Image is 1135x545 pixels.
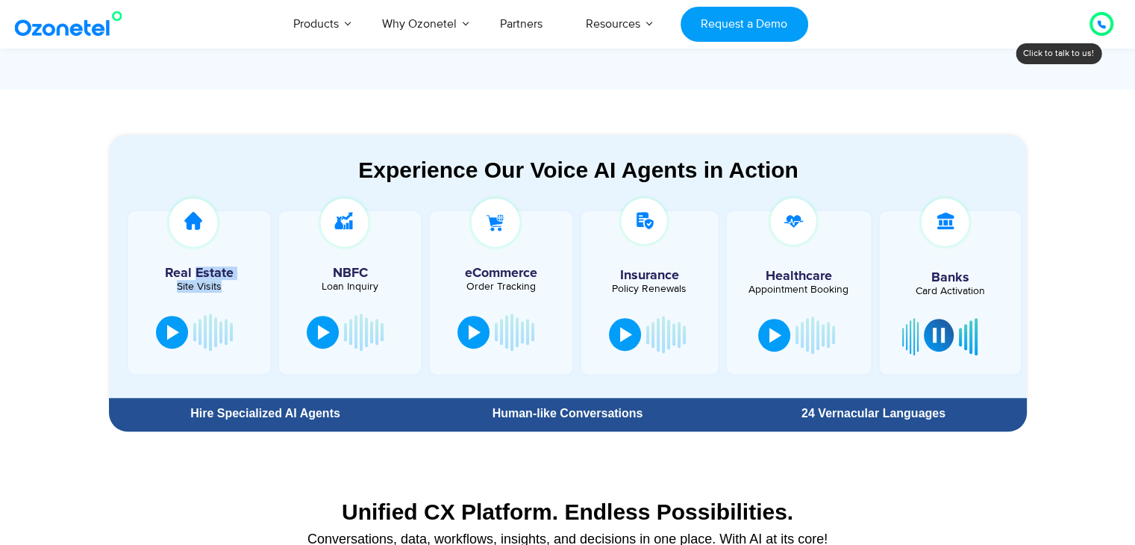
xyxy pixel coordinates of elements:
h5: eCommerce [437,267,564,280]
h5: NBFC [287,267,413,280]
div: Order Tracking [437,281,564,292]
div: Site Visits [136,281,263,292]
a: Request a Demo [681,7,808,42]
div: Human-like Conversations [422,408,713,420]
h5: Insurance [589,269,710,282]
div: Card Activation [887,286,1013,296]
div: Policy Renewals [589,284,710,294]
div: Loan Inquiry [287,281,413,292]
h5: Healthcare [738,270,860,283]
div: Unified CX Platform. Endless Possibilities. [116,499,1019,525]
div: Experience Our Voice AI Agents in Action [124,157,1034,183]
div: Hire Specialized AI Agents [116,408,415,420]
h5: Banks [887,271,1013,284]
div: 24 Vernacular Languages [728,408,1019,420]
h5: Real Estate [136,267,263,280]
div: Appointment Booking [738,284,860,295]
